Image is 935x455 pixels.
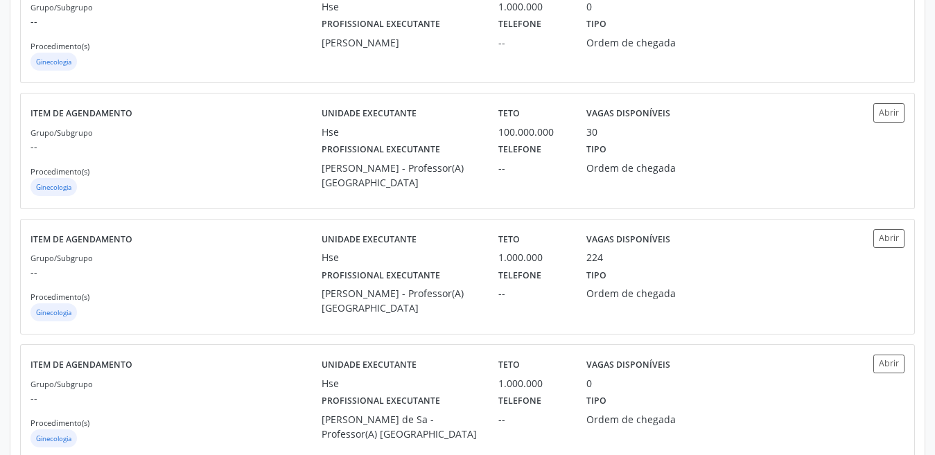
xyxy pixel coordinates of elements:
[322,355,417,376] label: Unidade executante
[322,265,440,286] label: Profissional executante
[586,229,670,251] label: Vagas disponíveis
[30,103,132,125] label: Item de agendamento
[498,139,541,161] label: Telefone
[586,412,699,427] div: Ordem de chegada
[586,355,670,376] label: Vagas disponíveis
[873,229,905,248] button: Abrir
[498,161,567,175] div: --
[322,14,440,35] label: Profissional executante
[36,308,71,317] small: Ginecologia
[322,412,479,441] div: [PERSON_NAME] de Sa - Professor(A) [GEOGRAPHIC_DATA]
[586,125,597,139] div: 30
[873,355,905,373] button: Abrir
[498,35,567,50] div: --
[36,57,71,66] small: Ginecologia
[30,253,93,263] small: Grupo/Subgrupo
[498,103,520,125] label: Teto
[322,125,479,139] div: Hse
[30,391,322,405] p: --
[322,229,417,251] label: Unidade executante
[586,103,670,125] label: Vagas disponíveis
[586,391,606,412] label: Tipo
[30,355,132,376] label: Item de agendamento
[498,286,567,301] div: --
[30,166,89,177] small: Procedimento(s)
[36,183,71,192] small: Ginecologia
[322,250,479,265] div: Hse
[322,103,417,125] label: Unidade executante
[322,35,479,50] div: [PERSON_NAME]
[322,286,479,315] div: [PERSON_NAME] - Professor(A) [GEOGRAPHIC_DATA]
[498,125,567,139] div: 100.000.000
[498,376,567,391] div: 1.000.000
[322,161,479,190] div: [PERSON_NAME] - Professor(A) [GEOGRAPHIC_DATA]
[322,376,479,391] div: Hse
[30,14,322,28] p: --
[30,41,89,51] small: Procedimento(s)
[30,139,322,154] p: --
[30,2,93,12] small: Grupo/Subgrupo
[586,286,699,301] div: Ordem de chegada
[498,355,520,376] label: Teto
[498,14,541,35] label: Telefone
[586,250,603,265] div: 224
[498,229,520,251] label: Teto
[30,292,89,302] small: Procedimento(s)
[30,418,89,428] small: Procedimento(s)
[36,434,71,443] small: Ginecologia
[586,35,699,50] div: Ordem de chegada
[30,229,132,251] label: Item de agendamento
[30,127,93,138] small: Grupo/Subgrupo
[498,412,567,427] div: --
[586,265,606,286] label: Tipo
[586,139,606,161] label: Tipo
[586,161,699,175] div: Ordem de chegada
[586,376,592,391] div: 0
[30,379,93,389] small: Grupo/Subgrupo
[30,265,322,279] p: --
[498,265,541,286] label: Telefone
[498,250,567,265] div: 1.000.000
[322,139,440,161] label: Profissional executante
[322,391,440,412] label: Profissional executante
[498,391,541,412] label: Telefone
[586,14,606,35] label: Tipo
[873,103,905,122] button: Abrir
